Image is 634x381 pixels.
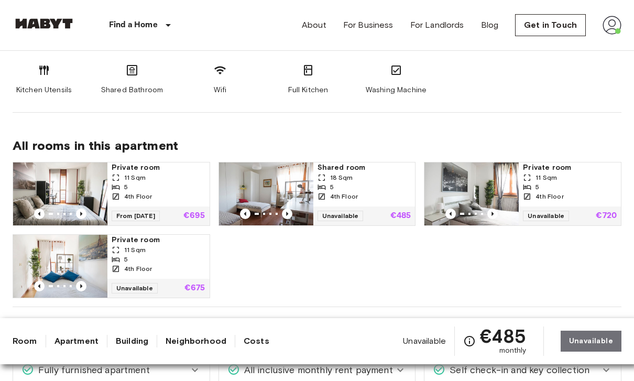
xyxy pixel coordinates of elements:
[515,14,586,36] a: Get in Touch
[34,209,45,219] button: Previous image
[124,245,146,255] span: 11 Sqm
[596,212,617,220] p: €720
[523,211,569,221] span: Unavailable
[13,138,621,154] span: All rooms in this apartment
[13,18,75,29] img: Habyt
[76,281,86,291] button: Previous image
[463,335,476,347] svg: Check cost overview for full price breakdown. Please note that discounts apply to new joiners onl...
[445,363,589,377] span: Self check-in and key collection
[13,162,210,226] a: Marketing picture of unit IT-14-021-001-02HPrevious imagePrevious imagePrivate room11 Sqm54th Flo...
[124,173,146,182] span: 11 Sqm
[240,363,393,377] span: All inclusive monthly rent payment
[34,363,150,377] span: Fully furnished apartment
[318,162,411,173] span: Shared room
[330,192,358,201] span: 4th Floor
[184,284,205,292] p: €675
[499,345,527,356] span: monthly
[523,162,617,173] span: Private room
[112,211,160,221] span: From [DATE]
[481,19,499,31] a: Blog
[116,335,148,347] a: Building
[302,19,326,31] a: About
[535,182,539,192] span: 5
[124,192,152,201] span: 4th Floor
[288,85,329,95] span: Full Kitchen
[390,212,411,220] p: €485
[445,209,456,219] button: Previous image
[183,212,205,220] p: €695
[480,326,527,345] span: €485
[101,85,163,95] span: Shared Bathroom
[109,19,158,31] p: Find a Home
[76,209,86,219] button: Previous image
[424,162,621,226] a: Marketing picture of unit IT-14-021-001-03HPrevious imagePrevious imagePrivate room11 Sqm54th Flo...
[34,281,45,291] button: Previous image
[218,162,416,226] a: Marketing picture of unit IT-14-021-001-04HPrevious imagePrevious imageShared room18 Sqm54th Floo...
[244,335,269,347] a: Costs
[214,85,227,95] span: Wifi
[13,235,107,298] img: Marketing picture of unit IT-14-021-001-01H
[535,173,557,182] span: 11 Sqm
[112,283,158,293] span: Unavailable
[330,182,334,192] span: 5
[13,335,37,347] a: Room
[366,85,427,95] span: Washing Machine
[13,162,107,225] img: Marketing picture of unit IT-14-021-001-02H
[166,335,226,347] a: Neighborhood
[330,173,353,182] span: 18 Sqm
[487,209,498,219] button: Previous image
[343,19,393,31] a: For Business
[403,335,446,347] span: Unavailable
[318,211,364,221] span: Unavailable
[240,209,250,219] button: Previous image
[124,264,152,274] span: 4th Floor
[124,182,128,192] span: 5
[282,209,292,219] button: Previous image
[16,85,72,95] span: Kitchen Utensils
[410,19,464,31] a: For Landlords
[112,162,205,173] span: Private room
[535,192,563,201] span: 4th Floor
[13,234,210,298] a: Marketing picture of unit IT-14-021-001-01HPrevious imagePrevious imagePrivate room11 Sqm54th Flo...
[424,162,519,225] img: Marketing picture of unit IT-14-021-001-03H
[112,235,205,245] span: Private room
[603,16,621,35] img: avatar
[54,335,99,347] a: Apartment
[219,162,313,225] img: Marketing picture of unit IT-14-021-001-04H
[124,255,128,264] span: 5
